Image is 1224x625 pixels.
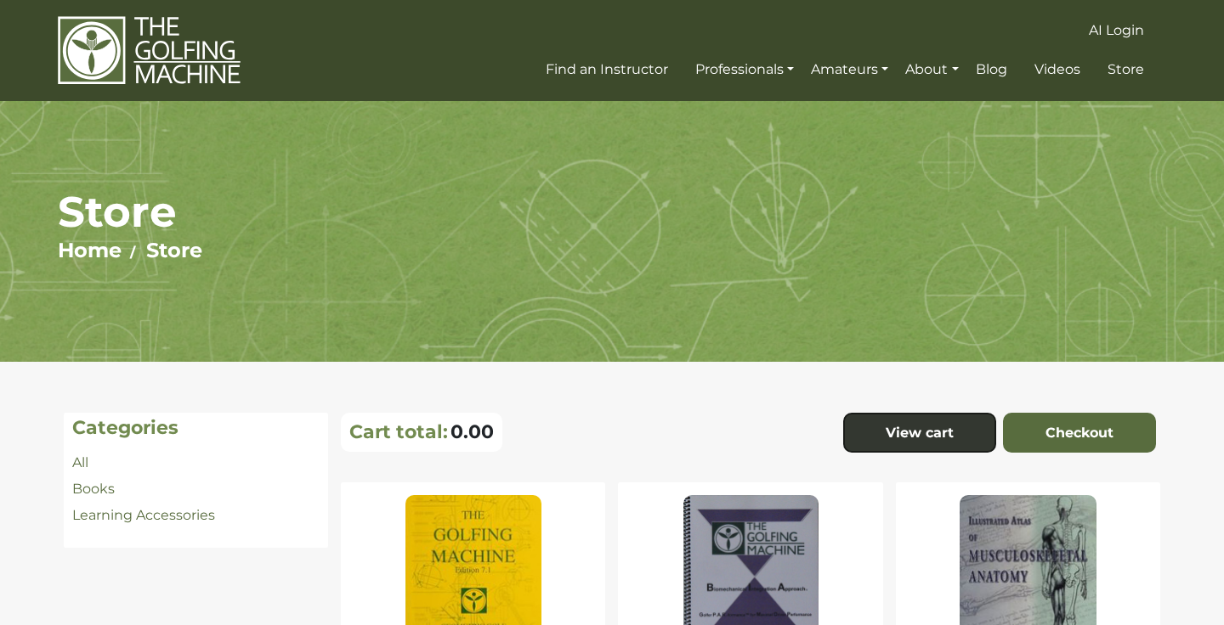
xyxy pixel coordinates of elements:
[72,454,88,470] a: All
[972,54,1011,85] a: Blog
[1108,61,1144,77] span: Store
[72,481,115,497] a: Books
[1034,61,1080,77] span: Videos
[349,420,448,443] p: Cart total:
[450,420,494,443] span: 0.00
[976,61,1007,77] span: Blog
[58,238,122,262] a: Home
[58,15,241,86] img: The Golfing Machine
[541,54,672,85] a: Find an Instructor
[901,54,962,85] a: About
[843,413,996,453] a: View cart
[1103,54,1148,85] a: Store
[807,54,892,85] a: Amateurs
[146,238,202,262] a: Store
[1089,22,1144,38] span: AI Login
[58,186,1167,238] h1: Store
[691,54,798,85] a: Professionals
[546,61,668,77] span: Find an Instructor
[1030,54,1085,85] a: Videos
[72,507,215,523] a: Learning Accessories
[1003,413,1156,453] a: Checkout
[1085,15,1148,46] a: AI Login
[72,417,320,439] h4: Categories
